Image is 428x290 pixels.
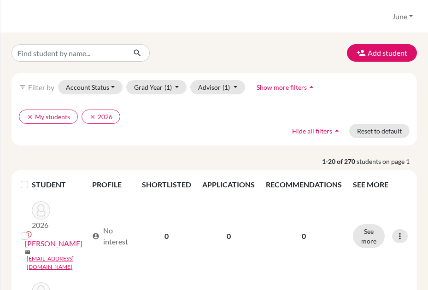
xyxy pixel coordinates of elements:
[164,83,172,91] span: (1)
[58,80,123,94] button: Account Status
[32,220,50,231] p: 2026
[89,114,96,120] i: clear
[136,196,197,277] td: 0
[332,126,341,135] i: arrow_drop_up
[32,174,87,196] th: STUDENT
[82,110,120,124] button: clear2026
[19,110,78,124] button: clearMy students
[12,44,126,62] input: Find student by name...
[19,83,26,91] i: filter_list
[32,201,50,220] img: Abdulqader, Qusai
[25,249,30,255] span: mail
[126,80,187,94] button: Grad Year(1)
[322,157,357,166] strong: 1-20 of 270
[223,83,230,91] span: (1)
[257,83,307,91] span: Show more filters
[249,80,324,94] button: Show more filtersarrow_drop_up
[266,231,342,242] p: 0
[349,124,410,138] button: Reset to default
[27,255,88,271] a: [EMAIL_ADDRESS][DOMAIN_NAME]
[190,80,245,94] button: Advisor(1)
[92,232,100,240] span: account_circle
[27,114,33,120] i: clear
[347,44,417,62] button: Add student
[197,196,260,277] td: 0
[260,174,347,196] th: RECOMMENDATIONS
[284,124,349,138] button: Hide all filtersarrow_drop_up
[292,127,332,135] span: Hide all filters
[136,174,197,196] th: SHORTLISTED
[307,82,316,92] i: arrow_drop_up
[92,225,131,247] div: No interest
[25,238,82,249] a: [PERSON_NAME]
[87,174,137,196] th: PROFILE
[197,174,260,196] th: APPLICATIONS
[388,8,417,25] button: June
[353,224,385,248] button: See more
[347,174,413,196] th: SEE MORE
[28,83,54,92] span: Filter by
[357,157,417,166] span: students on page 1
